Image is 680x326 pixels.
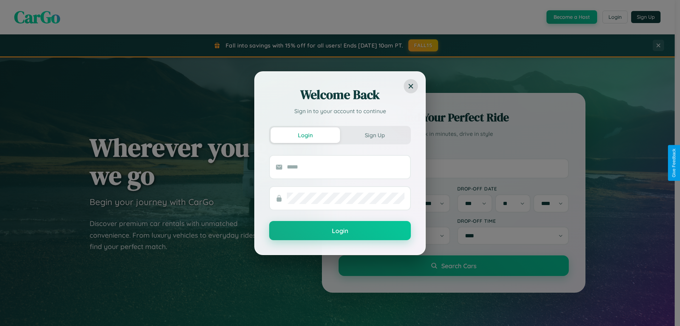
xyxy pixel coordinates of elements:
h2: Welcome Back [269,86,411,103]
p: Sign in to your account to continue [269,107,411,115]
button: Sign Up [340,127,409,143]
button: Login [269,221,411,240]
button: Login [271,127,340,143]
div: Give Feedback [671,149,676,177]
